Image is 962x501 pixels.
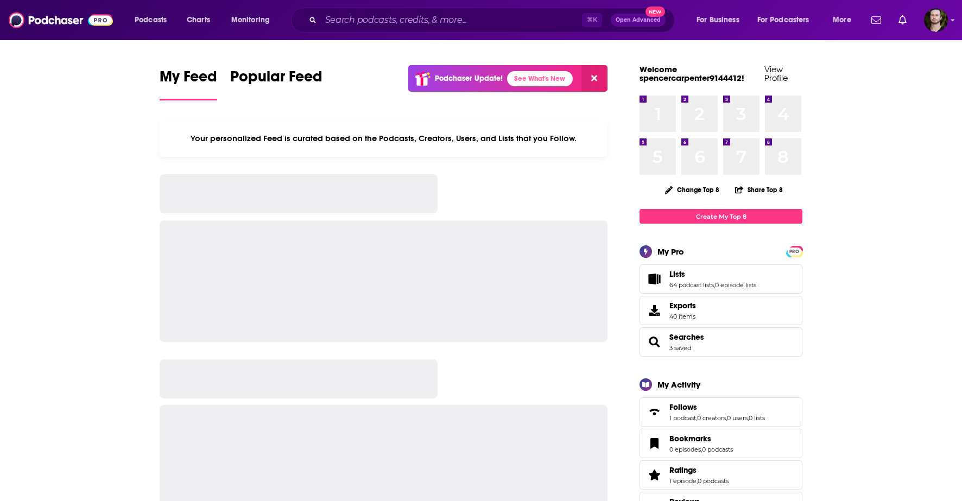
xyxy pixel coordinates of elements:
[669,434,733,443] a: Bookmarks
[643,303,665,318] span: Exports
[657,246,684,257] div: My Pro
[669,332,704,342] a: Searches
[507,71,573,86] a: See What's New
[230,67,322,100] a: Popular Feed
[160,120,607,157] div: Your personalized Feed is curated based on the Podcasts, Creators, Users, and Lists that you Follow.
[696,414,697,422] span: ,
[697,12,739,28] span: For Business
[698,477,729,485] a: 0 podcasts
[748,414,749,422] span: ,
[669,402,765,412] a: Follows
[643,271,665,287] a: Lists
[669,344,691,352] a: 3 saved
[643,404,665,420] a: Follows
[689,11,753,29] button: open menu
[833,12,851,28] span: More
[643,467,665,483] a: Ratings
[657,379,700,390] div: My Activity
[669,269,756,279] a: Lists
[669,402,697,412] span: Follows
[924,8,948,32] button: Show profile menu
[640,460,802,490] span: Ratings
[435,74,503,83] p: Podchaser Update!
[616,17,661,23] span: Open Advanced
[231,12,270,28] span: Monitoring
[582,13,602,27] span: ⌘ K
[669,465,697,475] span: Ratings
[714,281,715,289] span: ,
[645,7,665,17] span: New
[697,477,698,485] span: ,
[611,14,666,27] button: Open AdvancedNew
[160,67,217,92] span: My Feed
[825,11,865,29] button: open menu
[788,247,801,255] a: PRO
[669,414,696,422] a: 1 podcast
[640,296,802,325] a: Exports
[230,67,322,92] span: Popular Feed
[9,10,113,30] img: Podchaser - Follow, Share and Rate Podcasts
[764,64,788,83] a: View Profile
[727,414,748,422] a: 0 users
[669,465,729,475] a: Ratings
[669,313,696,320] span: 40 items
[788,248,801,256] span: PRO
[640,64,744,83] a: Welcome spencercarpenter9144412!
[669,269,685,279] span: Lists
[301,8,685,33] div: Search podcasts, credits, & more...
[224,11,284,29] button: open menu
[187,12,210,28] span: Charts
[669,301,696,310] span: Exports
[669,446,701,453] a: 0 episodes
[135,12,167,28] span: Podcasts
[735,179,783,200] button: Share Top 8
[697,414,726,422] a: 0 creators
[894,11,911,29] a: Show notifications dropdown
[701,446,702,453] span: ,
[180,11,217,29] a: Charts
[643,436,665,451] a: Bookmarks
[643,334,665,350] a: Searches
[640,397,802,427] span: Follows
[750,11,825,29] button: open menu
[669,434,711,443] span: Bookmarks
[640,429,802,458] span: Bookmarks
[640,264,802,294] span: Lists
[669,281,714,289] a: 64 podcast lists
[715,281,756,289] a: 0 episode lists
[640,209,802,224] a: Create My Top 8
[659,183,726,196] button: Change Top 8
[867,11,885,29] a: Show notifications dropdown
[757,12,809,28] span: For Podcasters
[924,8,948,32] span: Logged in as OutlierAudio
[669,477,697,485] a: 1 episode
[160,67,217,100] a: My Feed
[127,11,181,29] button: open menu
[321,11,582,29] input: Search podcasts, credits, & more...
[640,327,802,357] span: Searches
[702,446,733,453] a: 0 podcasts
[749,414,765,422] a: 0 lists
[924,8,948,32] img: User Profile
[726,414,727,422] span: ,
